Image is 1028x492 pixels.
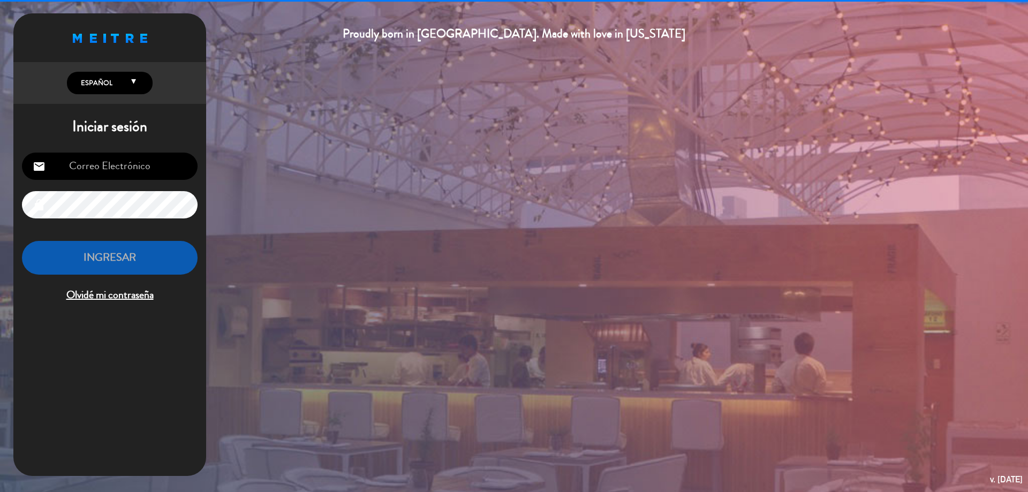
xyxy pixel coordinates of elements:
i: lock [33,199,46,211]
span: Olvidé mi contraseña [22,286,198,304]
span: Español [78,78,112,88]
button: INGRESAR [22,241,198,275]
div: v. [DATE] [990,472,1023,487]
input: Correo Electrónico [22,153,198,180]
i: email [33,160,46,173]
h1: Iniciar sesión [13,118,206,136]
